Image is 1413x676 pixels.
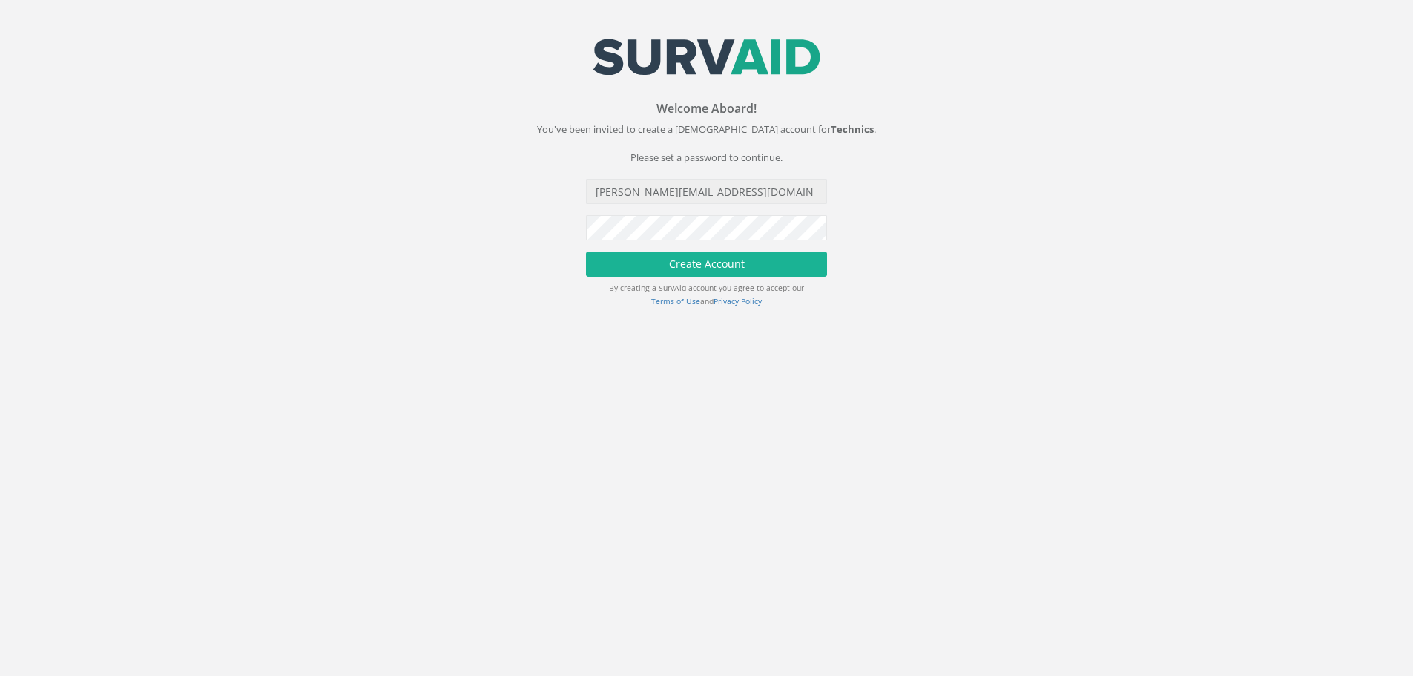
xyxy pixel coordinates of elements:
[651,296,700,306] a: Terms of Use
[714,296,762,306] a: Privacy Policy
[586,252,827,277] button: Create Account
[609,283,804,306] small: By creating a SurvAid account you agree to accept our and
[831,122,874,136] strong: Technics
[586,179,827,204] input: Company Email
